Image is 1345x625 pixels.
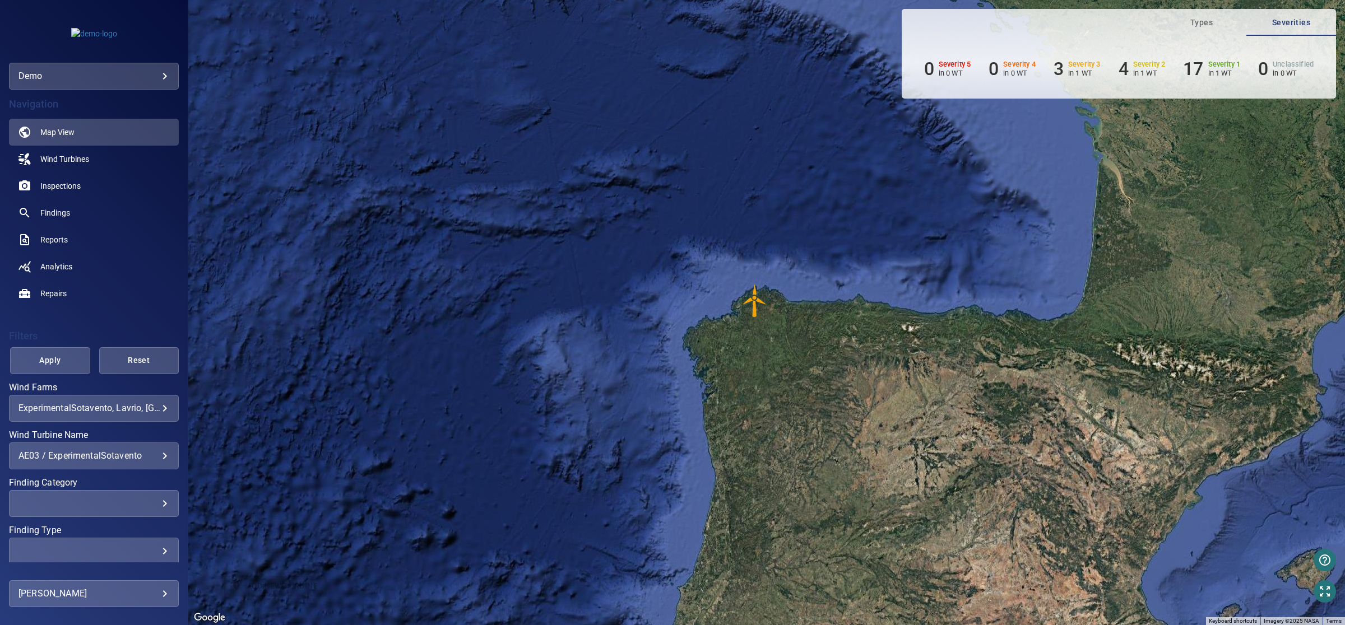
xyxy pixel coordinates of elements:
[18,403,169,413] div: ExperimentalSotavento, Lavrio, [GEOGRAPHIC_DATA]
[9,526,179,535] label: Finding Type
[9,99,179,110] h4: Navigation
[939,60,971,68] h6: Severity 5
[40,234,68,245] span: Reports
[40,127,75,138] span: Map View
[1133,60,1166,68] h6: Severity 2
[1326,618,1342,624] a: Terms (opens in new tab)
[1273,60,1314,68] h6: Unclassified
[18,67,169,85] div: demo
[1208,69,1241,77] p: in 1 WT
[1273,69,1314,77] p: in 0 WT
[9,253,179,280] a: analytics noActive
[1054,58,1101,80] li: Severity 3
[1163,16,1240,30] span: Types
[1003,60,1036,68] h6: Severity 4
[40,153,89,165] span: Wind Turbines
[1119,58,1166,80] li: Severity 2
[99,347,179,374] button: Reset
[1258,58,1268,80] h6: 0
[40,261,72,272] span: Analytics
[738,284,772,318] img: windFarmIconCat3.svg
[18,585,169,603] div: [PERSON_NAME]
[9,395,179,422] div: Wind Farms
[71,28,117,39] img: demo-logo
[9,119,179,146] a: map active
[9,330,179,342] h4: Filters
[40,288,67,299] span: Repairs
[9,431,179,440] label: Wind Turbine Name
[9,383,179,392] label: Wind Farms
[9,538,179,565] div: Finding Type
[1264,618,1319,624] span: Imagery ©2025 NASA
[1183,58,1203,80] h6: 17
[924,58,934,80] h6: 0
[113,353,165,367] span: Reset
[9,146,179,172] a: windturbines noActive
[738,284,772,318] gmp-advanced-marker: AE03
[9,226,179,253] a: reports noActive
[1208,60,1241,68] h6: Severity 1
[1068,60,1101,68] h6: Severity 3
[18,450,169,461] div: AE03 / ExperimentalSotavento
[1253,16,1329,30] span: Severities
[24,353,76,367] span: Apply
[10,347,90,374] button: Apply
[9,199,179,226] a: findings noActive
[9,63,179,90] div: demo
[40,207,70,218] span: Findings
[1133,69,1166,77] p: in 1 WT
[9,478,179,487] label: Finding Category
[9,280,179,307] a: repairs noActive
[1068,69,1101,77] p: in 1 WT
[40,180,81,192] span: Inspections
[9,172,179,199] a: inspections noActive
[191,610,228,625] a: Open this area in Google Maps (opens a new window)
[1209,617,1257,625] button: Keyboard shortcuts
[1119,58,1129,80] h6: 4
[191,610,228,625] img: Google
[1003,69,1036,77] p: in 0 WT
[989,58,999,80] h6: 0
[9,442,179,469] div: Wind Turbine Name
[9,490,179,517] div: Finding Category
[989,58,1036,80] li: Severity 4
[939,69,971,77] p: in 0 WT
[1054,58,1064,80] h6: 3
